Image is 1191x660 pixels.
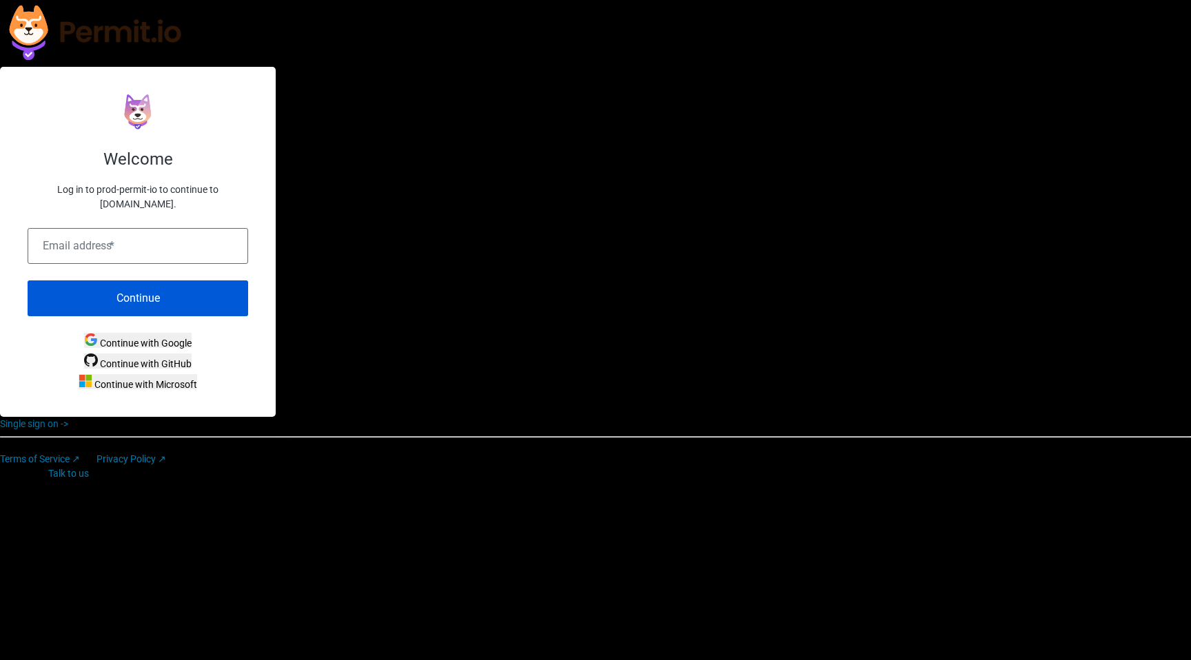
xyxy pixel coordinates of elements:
button: Continue with Microsoft [79,374,197,389]
p: Log in to prod-permit-io to continue to [DOMAIN_NAME]. [57,184,218,209]
a: Privacy Policy ↗ [96,453,166,464]
button: Continue [28,280,248,316]
button: Continue with Google [84,333,192,348]
h1: Welcome [28,147,248,172]
a: Talk to us [48,468,89,479]
span: Continue with Microsoft [94,379,197,390]
button: Continue with GitHub [84,353,192,369]
label: Email address [39,240,119,252]
span: Continue with Google [100,338,192,349]
span: Continue with GitHub [100,358,192,369]
img: prod-permit-io [121,94,154,130]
